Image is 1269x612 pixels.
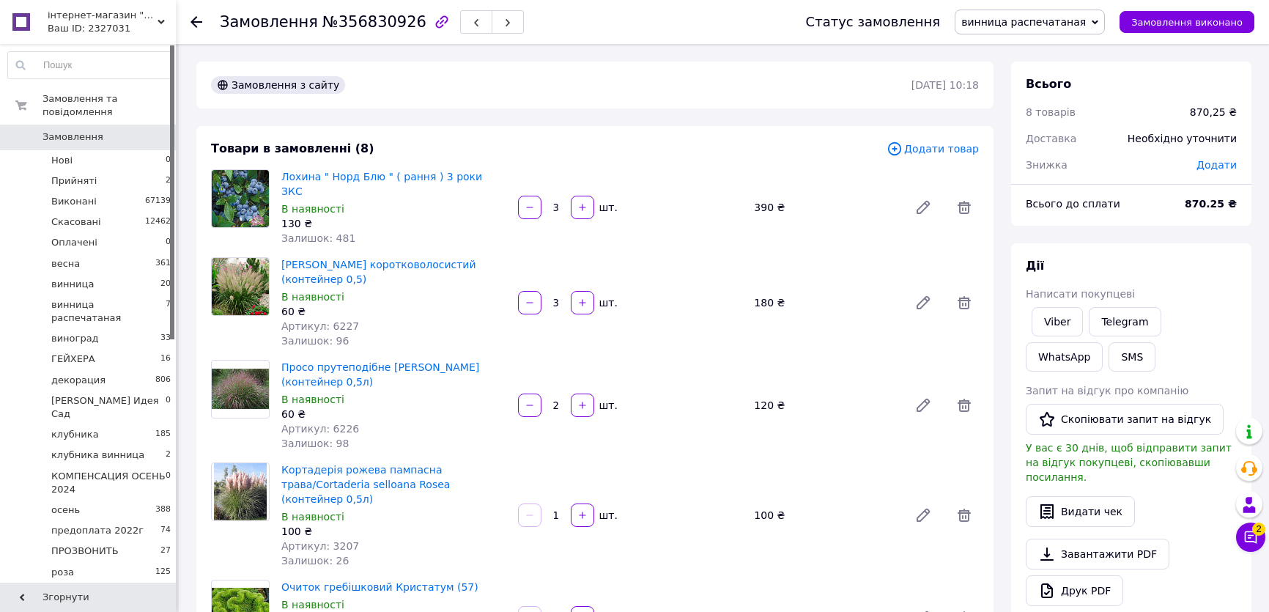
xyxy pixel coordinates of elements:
[748,505,903,526] div: 100 ₴
[909,391,938,420] a: Редагувати
[281,394,344,405] span: В наявності
[281,407,506,421] div: 60 ₴
[1026,342,1103,372] a: WhatsApp
[281,524,506,539] div: 100 ₴
[1026,259,1044,273] span: Дії
[596,508,619,523] div: шт.
[1026,575,1123,606] a: Друк PDF
[596,295,619,310] div: шт.
[1026,106,1076,118] span: 8 товарів
[211,76,345,94] div: Замовлення з сайту
[145,215,171,229] span: 12462
[748,292,903,313] div: 180 ₴
[166,449,171,462] span: 2
[51,257,80,270] span: весна
[1236,523,1265,552] button: Чат з покупцем2
[51,566,74,579] span: роза
[220,13,318,31] span: Замовлення
[51,215,101,229] span: Скасовані
[51,298,166,325] span: винница распечатаная
[51,524,144,537] span: предоплата 2022г
[51,374,106,387] span: декорация
[1026,288,1135,300] span: Написати покупцеві
[51,332,99,345] span: виноград
[1131,17,1243,28] span: Замовлення виконано
[155,566,171,579] span: 125
[51,236,97,249] span: Оплачені
[281,438,349,449] span: Залишок: 98
[281,464,450,505] a: Кортадерія рожева пампасна трава/Cortaderia selloana Rosea (контейнер 0,5л)
[950,501,979,530] span: Видалити
[281,540,359,552] span: Артикул: 3207
[950,391,979,420] span: Видалити
[166,174,171,188] span: 2
[211,141,374,155] span: Товари в замовленні (8)
[1026,77,1071,91] span: Всього
[748,395,903,416] div: 120 ₴
[1120,11,1254,33] button: Замовлення виконано
[1026,159,1068,171] span: Знижка
[51,174,97,188] span: Прийняті
[212,369,269,409] img: Просо прутеподібне Hanse Herms (контейнер 0,5л)
[281,216,506,231] div: 130 ₴
[281,171,482,197] a: Лохина " Норд Блю " ( рання ) 3 роки ЗКС
[48,22,176,35] div: Ваш ID: 2327031
[1026,404,1224,435] button: Скопіювати запит на відгук
[281,304,506,319] div: 60 ₴
[160,545,171,558] span: 27
[1185,198,1237,210] b: 870.25 ₴
[155,428,171,441] span: 185
[160,353,171,366] span: 16
[1190,105,1237,119] div: 870,25 ₴
[190,15,202,29] div: Повернутися назад
[51,449,144,462] span: клубника винница
[281,259,476,285] a: [PERSON_NAME] коротковолосистий (контейнер 0,5)
[596,200,619,215] div: шт.
[1032,307,1083,336] a: Viber
[1026,442,1232,483] span: У вас є 30 днів, щоб відправити запит на відгук покупцеві, скопіювавши посилання.
[51,394,166,421] span: [PERSON_NAME] Идея Сад
[1119,122,1246,155] div: Необхідно уточнити
[42,130,103,144] span: Замовлення
[281,335,349,347] span: Залишок: 96
[281,599,344,611] span: В наявності
[909,501,938,530] a: Редагувати
[281,581,478,593] a: Очиток гребішковий Кристатум (57)
[1026,133,1076,144] span: Доставка
[48,9,158,22] span: інтернет-магазин "БаТаня"
[281,555,349,567] span: Залишок: 26
[8,52,171,78] input: Пошук
[1026,198,1120,210] span: Всього до сплати
[42,92,176,119] span: Замовлення та повідомлення
[281,423,359,435] span: Артикул: 6226
[911,79,979,91] time: [DATE] 10:18
[281,291,344,303] span: В наявності
[51,278,94,291] span: винница
[51,353,95,366] span: ГЕЙХЕРА
[51,504,80,517] span: осень
[166,298,171,325] span: 7
[950,193,979,222] span: Видалити
[1252,523,1265,536] span: 2
[281,320,359,332] span: Артикул: 6227
[806,15,941,29] div: Статус замовлення
[155,504,171,517] span: 388
[961,16,1086,28] span: винница распечатаная
[155,374,171,387] span: 806
[166,236,171,249] span: 0
[166,394,171,421] span: 0
[909,193,938,222] a: Редагувати
[212,258,269,315] img: Вейнік коротковолосистий (контейнер 0,5)
[160,278,171,291] span: 20
[281,361,479,388] a: Просо прутеподібне [PERSON_NAME] (контейнер 0,5л)
[166,470,171,496] span: 0
[166,154,171,167] span: 0
[1026,539,1169,569] a: Завантажити PDF
[1109,342,1155,372] button: SMS
[909,288,938,317] a: Редагувати
[322,13,426,31] span: №356830926
[596,398,619,413] div: шт.
[281,203,344,215] span: В наявності
[281,232,355,244] span: Залишок: 481
[160,332,171,345] span: 33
